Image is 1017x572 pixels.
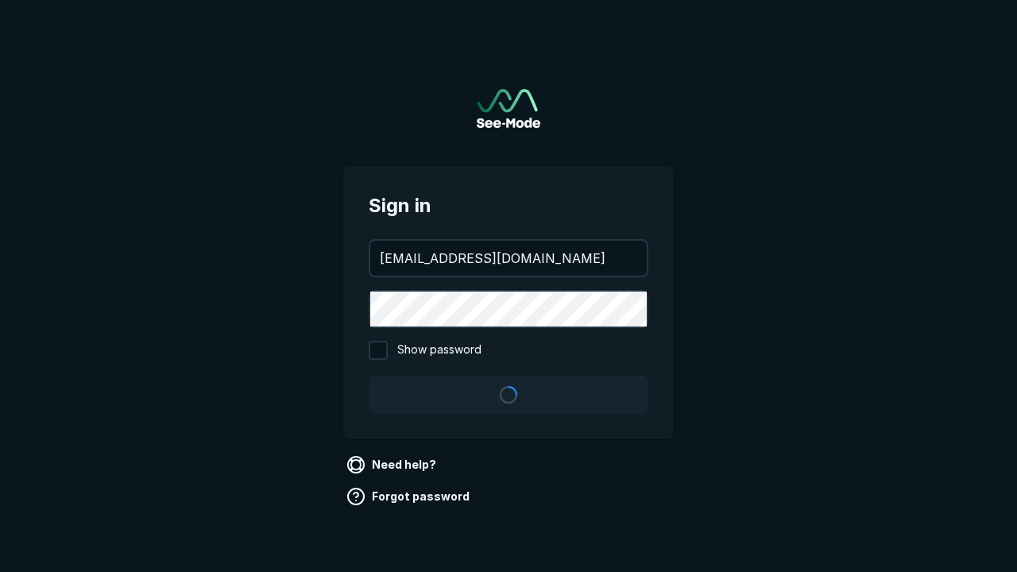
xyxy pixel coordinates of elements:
span: Sign in [369,191,648,220]
input: your@email.com [370,241,647,276]
span: Show password [397,341,481,360]
a: Forgot password [343,484,476,509]
a: Go to sign in [477,89,540,128]
img: See-Mode Logo [477,89,540,128]
a: Need help? [343,452,443,477]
